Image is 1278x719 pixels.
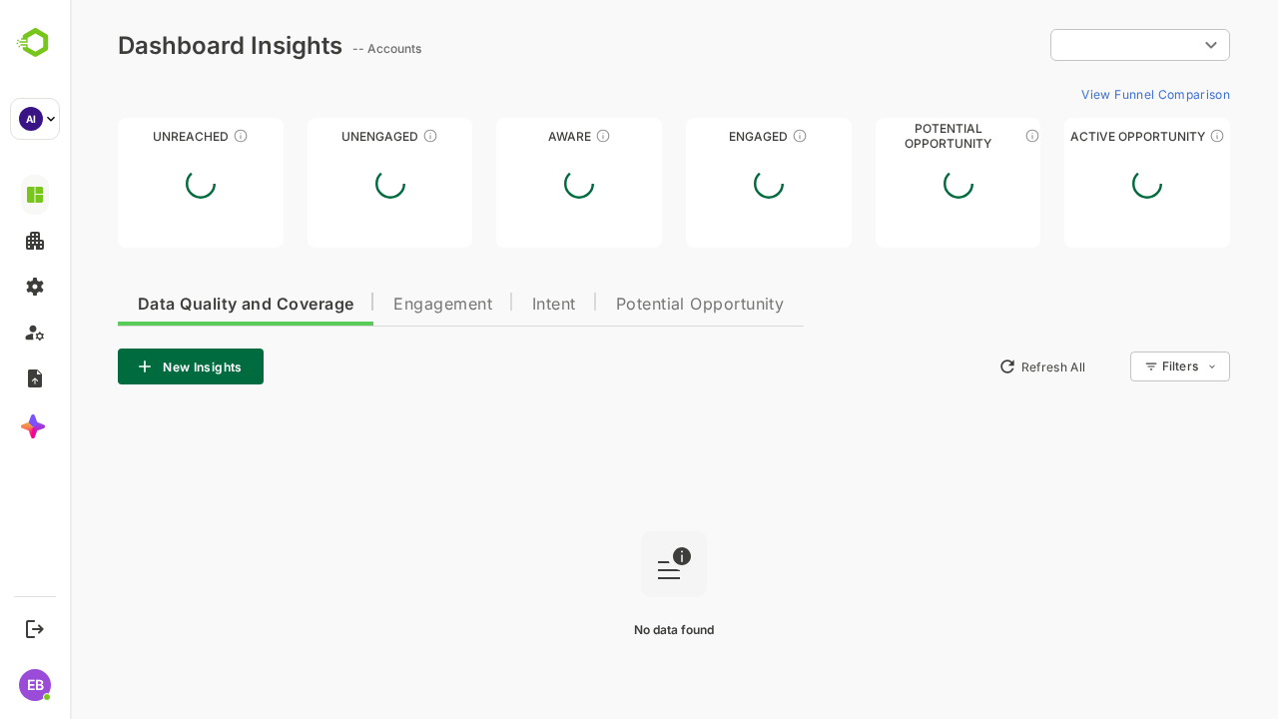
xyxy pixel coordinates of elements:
span: Potential Opportunity [546,297,715,313]
button: Refresh All [920,351,1024,382]
div: Potential Opportunity [806,129,971,144]
span: No data found [564,622,644,637]
div: AI [19,107,43,131]
div: These accounts have open opportunities which might be at any of the Sales Stages [1139,128,1155,144]
img: BambooboxLogoMark.f1c84d78b4c51b1a7b5f700c9845e183.svg [10,24,61,62]
ag: -- Accounts [283,41,357,56]
div: Aware [426,129,592,144]
div: These accounts are MQAs and can be passed on to Inside Sales [955,128,970,144]
div: Active Opportunity [994,129,1160,144]
div: These accounts have just entered the buying cycle and need further nurturing [525,128,541,144]
div: These accounts are warm, further nurturing would qualify them to MQAs [722,128,738,144]
span: Intent [462,297,506,313]
div: These accounts have not been engaged with for a defined time period [163,128,179,144]
div: ​ [980,27,1160,63]
button: New Insights [48,349,194,384]
div: Unengaged [238,129,403,144]
div: These accounts have not shown enough engagement and need nurturing [352,128,368,144]
div: Filters [1092,359,1128,373]
div: Dashboard Insights [48,31,273,60]
button: Logout [21,615,48,642]
div: EB [19,669,51,701]
span: Engagement [323,297,422,313]
div: Filters [1090,349,1160,384]
div: Engaged [616,129,782,144]
div: Unreached [48,129,214,144]
span: Data Quality and Coverage [68,297,284,313]
button: View Funnel Comparison [1003,78,1160,110]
